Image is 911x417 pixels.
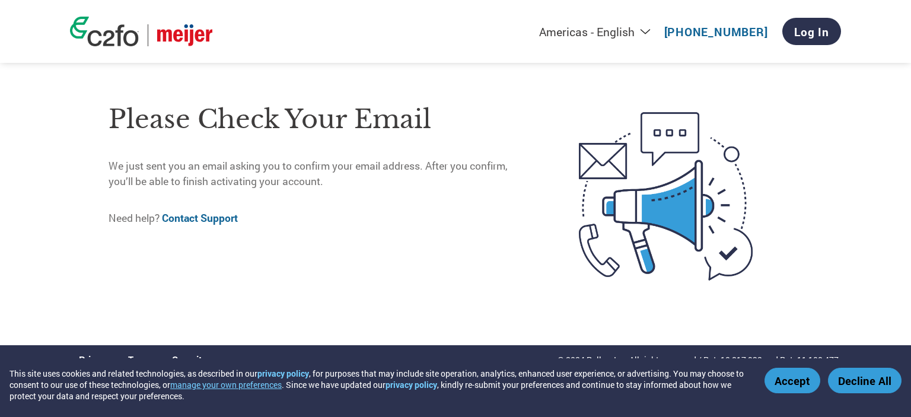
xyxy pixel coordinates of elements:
button: Accept [765,368,820,393]
a: Log In [782,18,841,45]
a: Contact Support [162,211,238,225]
button: Decline All [828,368,902,393]
img: open-email [529,91,802,302]
img: Meijer [157,24,212,46]
button: manage your own preferences [170,379,282,390]
p: © 2024 Pollen, Inc. All rights reserved / Pat. 10,817,932 and Pat. 11,100,477. [558,354,841,366]
p: Need help? [109,211,529,226]
a: Terms [128,354,154,366]
h1: Please check your email [109,100,529,139]
a: Privacy [79,354,110,366]
p: We just sent you an email asking you to confirm your email address. After you confirm, you’ll be ... [109,158,529,190]
a: Security [172,354,207,366]
a: [PHONE_NUMBER] [664,24,768,39]
a: privacy policy [386,379,437,390]
div: This site uses cookies and related technologies, as described in our , for purposes that may incl... [9,368,747,402]
a: privacy policy [257,368,309,379]
img: c2fo logo [70,17,139,46]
